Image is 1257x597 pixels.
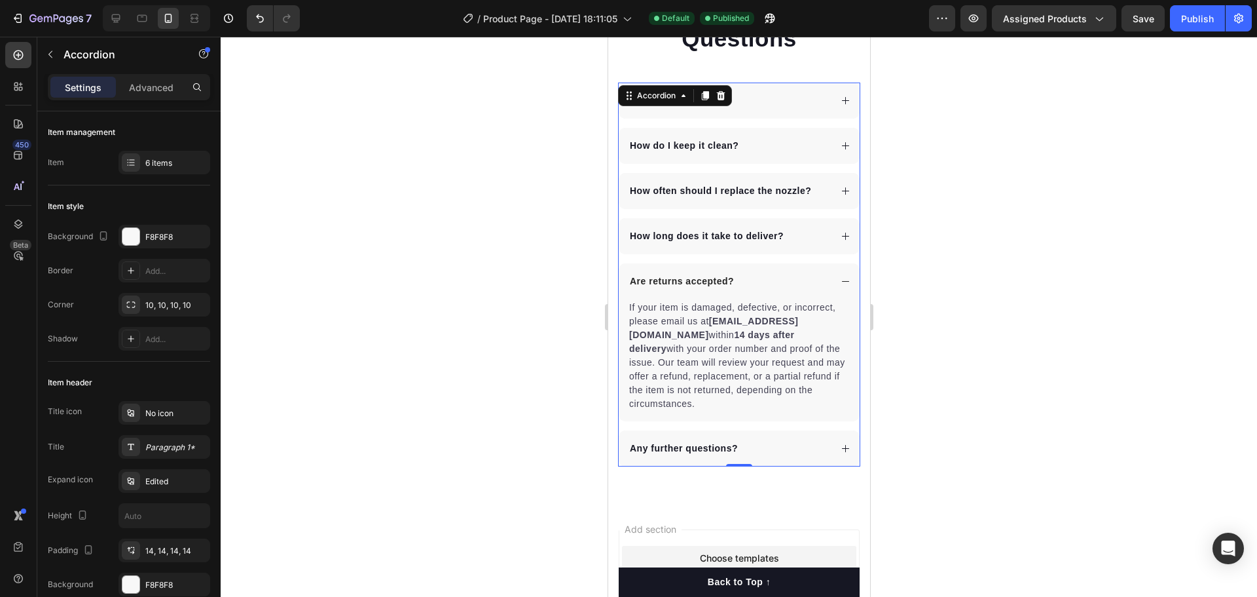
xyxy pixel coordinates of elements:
[48,377,92,389] div: Item header
[48,201,84,212] div: Item style
[48,507,90,525] div: Height
[145,476,207,488] div: Edited
[477,12,481,26] span: /
[48,441,64,453] div: Title
[1181,12,1214,26] div: Publish
[1003,12,1087,26] span: Assigned Products
[48,474,93,486] div: Expand icon
[12,140,31,150] div: 450
[1170,5,1225,31] button: Publish
[48,126,115,138] div: Item management
[145,545,207,557] div: 14, 14, 14, 14
[247,5,300,31] div: Undo/Redo
[48,579,93,590] div: Background
[145,334,207,345] div: Add...
[992,5,1116,31] button: Assigned Products
[48,265,73,277] div: Border
[483,12,617,26] span: Product Page - [DATE] 18:11:05
[713,12,749,24] span: Published
[65,81,101,94] p: Settings
[48,406,82,417] div: Title icon
[86,10,92,26] p: 7
[608,37,870,597] iframe: Design area
[662,12,689,24] span: Default
[145,265,207,277] div: Add...
[119,504,209,528] input: Auto
[48,333,78,345] div: Shadow
[145,231,207,243] div: F8F8F8
[129,81,173,94] p: Advanced
[64,47,175,62] p: Accordion
[145,408,207,419] div: No icon
[48,299,74,311] div: Corner
[5,5,98,31] button: 7
[10,240,31,250] div: Beta
[1133,13,1154,24] span: Save
[1121,5,1165,31] button: Save
[145,442,207,453] div: Paragraph 1*
[48,157,64,168] div: Item
[145,579,207,591] div: F8F8F8
[48,542,96,560] div: Padding
[48,228,111,246] div: Background
[145,157,207,169] div: 6 items
[145,299,207,311] div: 10, 10, 10, 10
[1212,533,1244,564] div: Open Intercom Messenger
